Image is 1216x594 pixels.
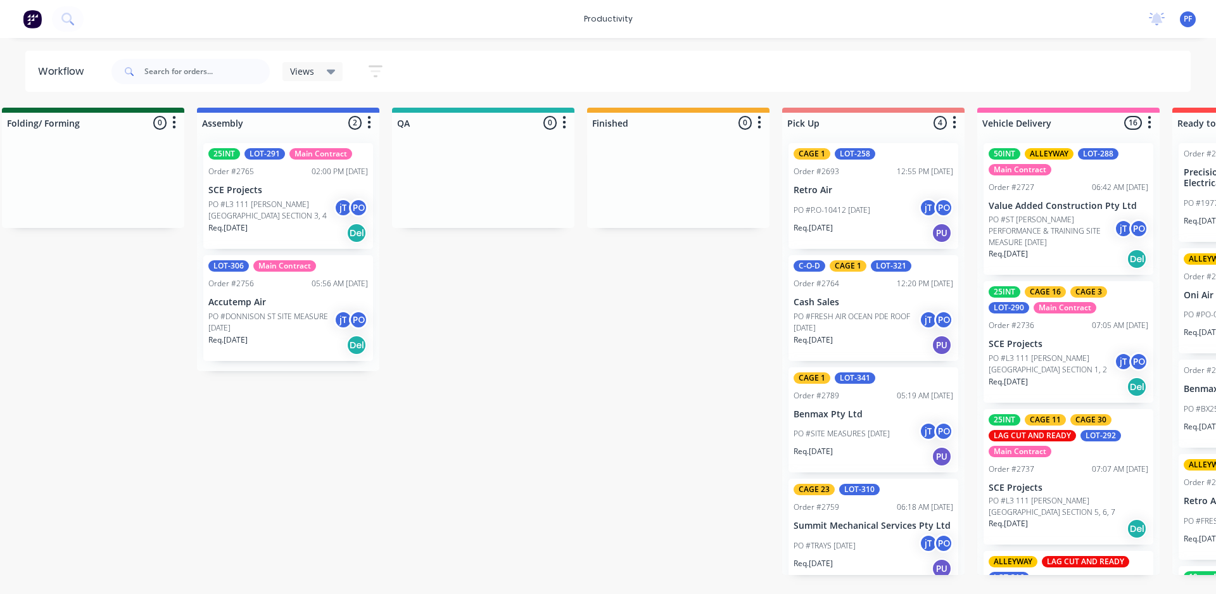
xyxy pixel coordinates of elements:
div: jT [919,422,938,441]
div: jT [334,198,353,217]
div: PO [934,198,953,217]
div: CAGE 23LOT-310Order #275906:18 AM [DATE]Summit Mechanical Services Pty LtdPO #TRAYS [DATE]jTPOReq... [788,479,958,585]
p: Req. [DATE] [794,222,833,234]
div: ALLEYWAY [1025,148,1073,160]
p: PO #ST [PERSON_NAME] PERFORMANCE & TRAINING SITE MEASURE [DATE] [989,214,1114,248]
p: PO #L3 111 [PERSON_NAME][GEOGRAPHIC_DATA] SECTION 1, 2 [989,353,1114,376]
div: LOT-306 [208,260,249,272]
img: Factory [23,9,42,28]
div: Main Contract [1034,302,1096,313]
p: Value Added Construction Pty Ltd [989,201,1148,212]
div: Del [1127,377,1147,397]
p: PO #P.O-10412 [DATE] [794,205,870,216]
div: Order #2737 [989,464,1034,475]
div: PU [932,223,952,243]
div: PU [932,446,952,467]
div: jT [919,310,938,329]
div: CAGE 16 [1025,286,1066,298]
p: SCE Projects [989,339,1148,350]
div: jT [919,198,938,217]
div: 02:00 PM [DATE] [312,166,368,177]
p: SCE Projects [989,483,1148,493]
div: LOT-316 [989,572,1029,583]
div: 25INTLOT-291Main ContractOrder #276502:00 PM [DATE]SCE ProjectsPO #L3 111 [PERSON_NAME][GEOGRAPHI... [203,143,373,249]
div: Del [346,335,367,355]
div: Main Contract [289,148,352,160]
div: PO [934,310,953,329]
div: Order #2789 [794,390,839,401]
div: PO [349,198,368,217]
p: Req. [DATE] [794,446,833,457]
p: PO #SITE MEASURES [DATE] [794,428,890,439]
div: C-O-D [794,260,825,272]
div: Main Contract [989,164,1051,175]
div: LOT-291 [244,148,285,160]
div: 25INTCAGE 16CAGE 3LOT-290Main ContractOrder #273607:05 AM [DATE]SCE ProjectsPO #L3 111 [PERSON_NA... [984,281,1153,403]
span: PF [1184,13,1192,25]
div: CAGE 3 [1070,286,1107,298]
div: Main Contract [253,260,316,272]
p: Req. [DATE] [208,222,248,234]
div: 05:19 AM [DATE] [897,390,953,401]
p: Req. [DATE] [989,376,1028,388]
div: 25INT [989,414,1020,426]
div: 12:55 PM [DATE] [897,166,953,177]
div: LOT-290 [989,302,1029,313]
div: PO [1129,219,1148,238]
div: LOT-310 [839,484,880,495]
p: Retro Air [794,185,953,196]
div: Main Contract [989,446,1051,457]
div: LOT-288 [1078,148,1118,160]
div: CAGE 1 [794,372,830,384]
p: PO #DONNISON ST SITE MEASURE [DATE] [208,311,334,334]
div: LOT-341 [835,372,875,384]
div: 50INT [989,148,1020,160]
div: PO [934,422,953,441]
div: PO [349,310,368,329]
div: PU [932,335,952,355]
div: 06:42 AM [DATE] [1092,182,1148,193]
p: Req. [DATE] [989,518,1028,529]
div: productivity [578,9,639,28]
p: Summit Mechanical Services Pty Ltd [794,521,953,531]
div: LOT-306Main ContractOrder #275605:56 AM [DATE]Accutemp AirPO #DONNISON ST SITE MEASURE [DATE]jTPO... [203,255,373,361]
p: Req. [DATE] [794,334,833,346]
p: PO #FRESH AIR OCEAN PDE ROOF [DATE] [794,311,919,334]
div: 07:05 AM [DATE] [1092,320,1148,331]
div: CAGE 11 [1025,414,1066,426]
div: C-O-DCAGE 1LOT-321Order #276412:20 PM [DATE]Cash SalesPO #FRESH AIR OCEAN PDE ROOF [DATE]jTPOReq.... [788,255,958,361]
p: Accutemp Air [208,297,368,308]
div: Order #2736 [989,320,1034,331]
p: Benmax Pty Ltd [794,409,953,420]
div: ALLEYWAY [989,556,1037,567]
div: jT [334,310,353,329]
p: PO #L3 111 [PERSON_NAME][GEOGRAPHIC_DATA] SECTION 3, 4 [208,199,334,222]
div: LAG CUT AND READY [1042,556,1129,567]
div: PU [932,559,952,579]
div: 25INTCAGE 11CAGE 30LAG CUT AND READYLOT-292Main ContractOrder #273707:07 AM [DATE]SCE ProjectsPO ... [984,409,1153,545]
div: Order #2764 [794,278,839,289]
div: CAGE 1LOT-258Order #269312:55 PM [DATE]Retro AirPO #P.O-10412 [DATE]jTPOReq.[DATE]PU [788,143,958,249]
div: jT [1114,219,1133,238]
p: Req. [DATE] [794,558,833,569]
div: Order #2756 [208,278,254,289]
div: 25INT [989,286,1020,298]
p: Cash Sales [794,297,953,308]
div: jT [919,534,938,553]
div: CAGE 30 [1070,414,1111,426]
div: PO [934,534,953,553]
div: 06:18 AM [DATE] [897,502,953,513]
div: Order #2727 [989,182,1034,193]
div: CAGE 1 [830,260,866,272]
div: Del [1127,249,1147,269]
div: LAG CUT AND READY [989,430,1076,441]
div: 50INTALLEYWAYLOT-288Main ContractOrder #272706:42 AM [DATE]Value Added Construction Pty LtdPO #ST... [984,143,1153,275]
div: Del [1127,519,1147,539]
div: CAGE 1LOT-341Order #278905:19 AM [DATE]Benmax Pty LtdPO #SITE MEASURES [DATE]jTPOReq.[DATE]PU [788,367,958,473]
span: Views [290,65,314,78]
p: PO #L3 111 [PERSON_NAME][GEOGRAPHIC_DATA] SECTION 5, 6, 7 [989,495,1148,518]
div: CAGE 23 [794,484,835,495]
div: PO [1129,352,1148,371]
p: PO #TRAYS [DATE] [794,540,856,552]
input: Search for orders... [144,59,270,84]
